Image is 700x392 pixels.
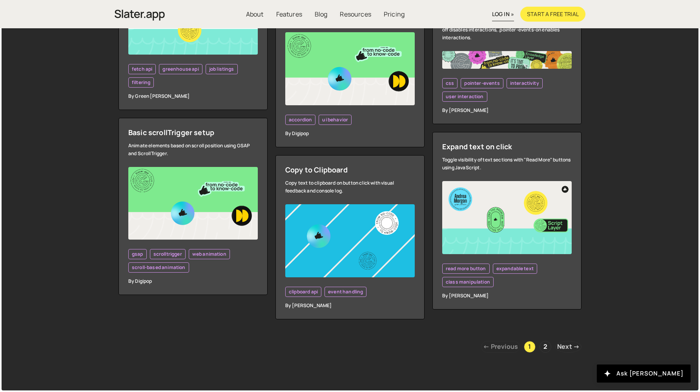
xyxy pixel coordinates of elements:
[192,251,226,257] span: web animation
[597,365,691,383] button: Ask [PERSON_NAME]
[128,92,258,100] div: By Green [PERSON_NAME]
[270,7,308,22] a: Features
[115,5,165,23] a: home
[442,156,572,172] div: Toggle visibility of text sections with "Read More" buttons using JavaScript.
[308,7,334,22] a: Blog
[322,117,348,123] span: ui behavior
[442,292,572,300] div: By [PERSON_NAME]
[285,179,415,195] div: Copy text to clipboard on button click with visual feedback and console log.
[442,18,572,42] div: CSS classes to control pointer events: .pointer-events-off disables interactions, .pointer-events...
[128,142,258,158] div: Animate elements based on scroll position using GSAP and ScrollTrigger.
[209,66,234,72] span: job listings
[240,7,270,22] a: About
[432,132,582,310] a: Expand text on click Toggle visibility of text sections with "Read More" buttons using JavaScript...
[540,341,551,353] a: Page 2
[128,128,258,137] div: Basic scrollTrigger setup
[442,181,572,254] img: YT%20-%20Thumb%20(18).png
[446,279,490,285] span: class manipulation
[285,130,415,137] div: By Digipop
[289,117,312,123] span: accordion
[442,106,572,114] div: By [PERSON_NAME]
[492,7,514,21] a: log in »
[289,289,318,295] span: clipboard api
[328,289,363,295] span: event handling
[442,51,572,69] img: Frame%20482.jpg
[520,7,585,22] a: Start a free trial
[132,251,143,257] span: gsap
[132,66,152,72] span: fetch api
[285,204,415,277] img: YT%20-%20Thumb%20(14).png
[496,266,534,272] span: expandable text
[275,155,425,319] a: Copy to Clipboard Copy text to clipboard on button click with visual feedback and console log. cl...
[285,165,415,174] div: Copy to Clipboard
[555,341,582,353] a: Next page
[162,66,199,72] span: greenhouse api
[510,80,539,86] span: interactivity
[285,302,415,310] div: By [PERSON_NAME]
[334,7,377,22] a: Resources
[132,79,150,86] span: filtering
[446,93,484,100] span: user interaction
[118,341,582,353] div: Pagination
[464,80,499,86] span: pointer-events
[128,277,258,285] div: By Digipop
[153,251,182,257] span: scrolltrigger
[377,7,411,22] a: Pricing
[442,142,572,151] div: Expand text on click
[446,266,486,272] span: read more button
[132,264,186,271] span: scroll-based animation
[115,7,165,23] img: Slater is an modern coding environment with an inbuilt AI tool. Get custom code quickly with no c...
[446,80,454,86] span: css
[118,118,268,295] a: Basic scrollTrigger setup Animate elements based on scroll position using GSAP and ScrollTrigger....
[128,167,258,240] img: YT%20-%20Thumb%20(9).png
[285,32,415,105] img: YT%20-%20Thumb%20(9).png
